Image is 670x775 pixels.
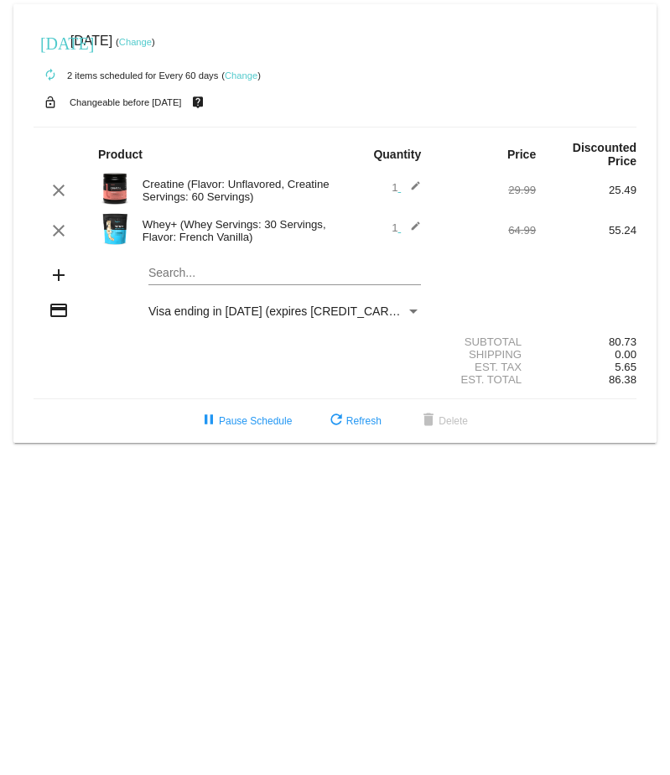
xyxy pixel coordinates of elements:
div: Subtotal [435,335,536,348]
mat-icon: lock_open [40,91,60,113]
div: Shipping [435,348,536,361]
strong: Product [98,148,143,161]
span: 0.00 [615,348,636,361]
span: 1 [392,181,421,194]
span: Visa ending in [DATE] (expires [CREDIT_CARD_DATA]) [148,304,440,318]
mat-icon: autorenew [40,65,60,86]
div: 55.24 [536,224,636,237]
span: Refresh [326,415,382,427]
input: Search... [148,267,421,280]
mat-icon: delete [418,411,439,431]
strong: Price [507,148,536,161]
span: 5.65 [615,361,636,373]
span: 86.38 [609,373,636,386]
small: ( ) [221,70,261,81]
div: Creatine (Flavor: Unflavored, Creatine Servings: 60 Servings) [134,178,335,203]
small: 2 items scheduled for Every 60 days [34,70,218,81]
button: Pause Schedule [185,406,305,436]
small: ( ) [116,37,155,47]
div: 80.73 [536,335,636,348]
mat-icon: credit_card [49,300,69,320]
mat-icon: live_help [188,91,208,113]
small: Changeable before [DATE] [70,97,182,107]
div: 29.99 [435,184,536,196]
div: 64.99 [435,224,536,237]
mat-icon: refresh [326,411,346,431]
div: Whey+ (Whey Servings: 30 Servings, Flavor: French Vanilla) [134,218,335,243]
mat-select: Payment Method [148,304,421,318]
mat-icon: clear [49,221,69,241]
mat-icon: clear [49,180,69,200]
span: 1 [392,221,421,234]
mat-icon: pause [199,411,219,431]
mat-icon: edit [401,180,421,200]
div: 25.49 [536,184,636,196]
mat-icon: [DATE] [40,32,60,52]
span: Pause Schedule [199,415,292,427]
div: Est. Total [435,373,536,386]
a: Change [225,70,257,81]
img: Image-1-Carousel-Creatine-60S-1000x1000-Transp.png [98,172,132,205]
strong: Discounted Price [573,141,636,168]
div: Est. Tax [435,361,536,373]
a: Change [119,37,152,47]
mat-icon: add [49,265,69,285]
strong: Quantity [373,148,421,161]
button: Refresh [313,406,395,436]
mat-icon: edit [401,221,421,241]
span: Delete [418,415,468,427]
button: Delete [405,406,481,436]
img: Image-1-Carousel-Whey-2lb-Vanilla-no-badge-Transp.png [98,212,132,246]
